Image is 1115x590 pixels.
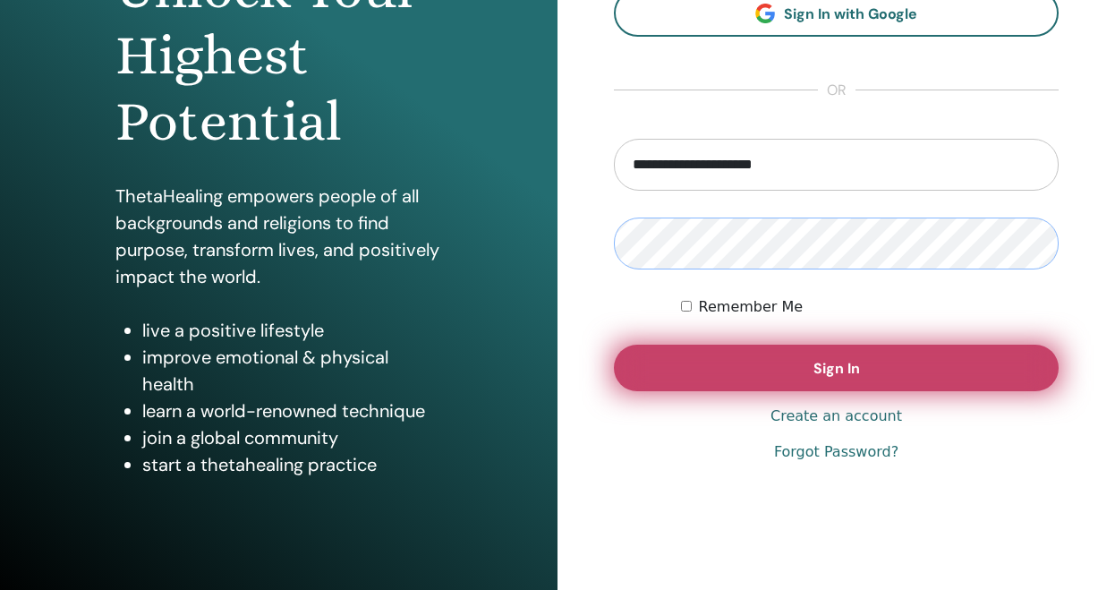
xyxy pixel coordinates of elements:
p: ThetaHealing empowers people of all backgrounds and religions to find purpose, transform lives, a... [115,183,442,290]
a: Forgot Password? [774,441,898,463]
li: join a global community [142,424,442,451]
span: Sign In [813,359,860,378]
li: start a thetahealing practice [142,451,442,478]
li: improve emotional & physical health [142,344,442,398]
li: learn a world-renowned technique [142,398,442,424]
button: Sign In [614,345,1059,391]
a: Create an account [770,406,902,427]
span: or [818,80,855,101]
span: Sign In with Google [784,4,917,23]
div: Keep me authenticated indefinitely or until I manually logout [681,296,1059,318]
label: Remember Me [699,296,804,318]
li: live a positive lifestyle [142,317,442,344]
